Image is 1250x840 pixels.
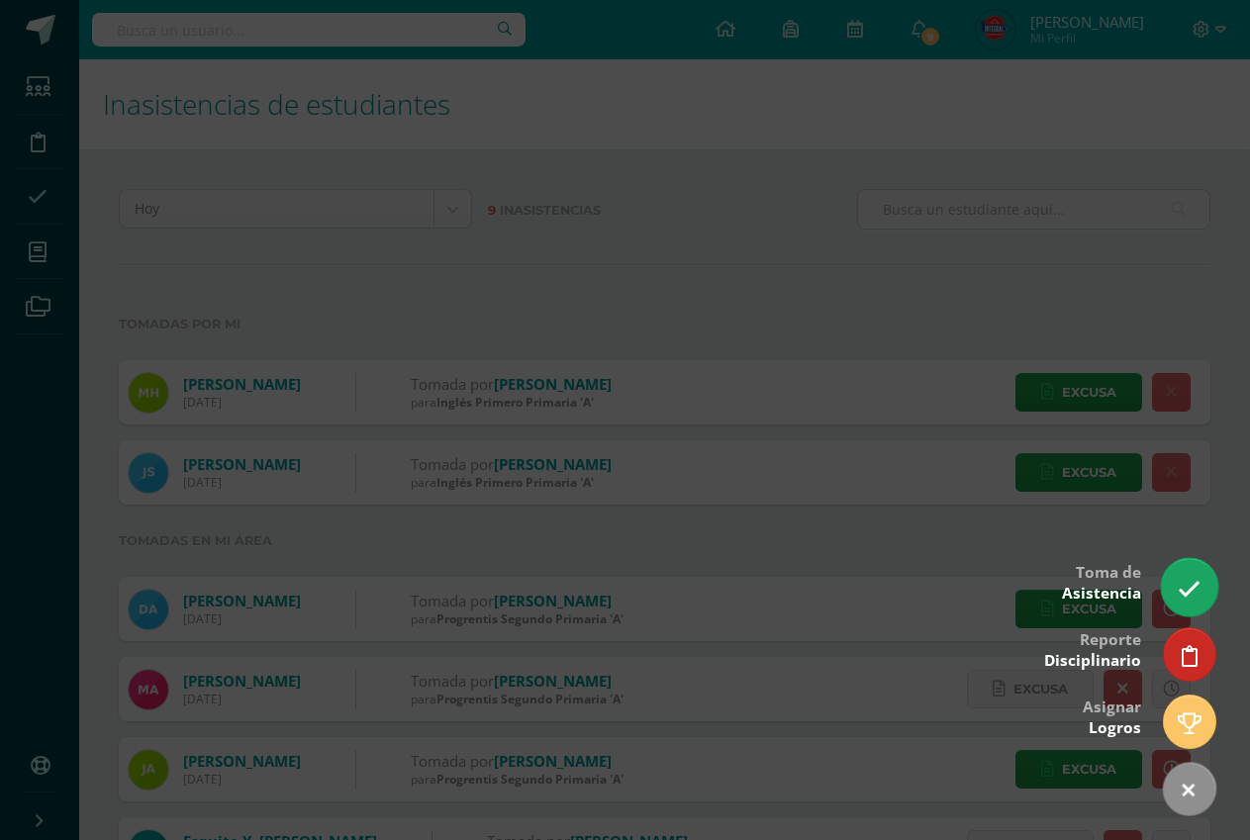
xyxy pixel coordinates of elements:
span: Asistencia [1062,583,1141,604]
div: Toma de [1062,549,1141,613]
span: Logros [1089,717,1141,738]
span: Disciplinario [1044,650,1141,671]
div: Reporte [1044,616,1141,681]
div: Asignar [1083,684,1141,748]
